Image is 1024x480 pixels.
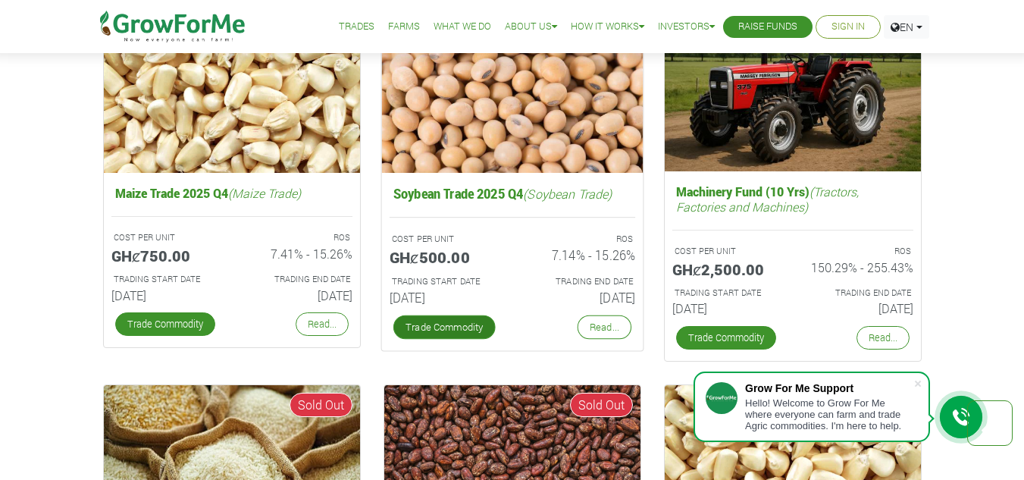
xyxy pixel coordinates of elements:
[675,245,779,258] p: COST PER UNIT
[114,273,218,286] p: Estimated Trading Start Date
[884,15,929,39] a: EN
[104,1,360,173] img: growforme image
[571,19,644,35] a: How it Works
[243,288,352,303] h6: [DATE]
[526,275,633,288] p: Estimated Trading End Date
[745,397,913,431] div: Hello! Welcome to Grow For Me where everyone can farm and trade Agric commodities. I'm here to help.
[296,312,349,336] a: Read...
[339,19,374,35] a: Trades
[388,19,420,35] a: Farms
[114,231,218,244] p: COST PER UNIT
[658,19,715,35] a: Investors
[524,290,635,306] h6: [DATE]
[738,19,797,35] a: Raise Funds
[246,231,350,244] p: ROS
[389,182,634,205] h5: Soybean Trade 2025 Q4
[831,19,865,35] a: Sign In
[577,315,631,340] a: Read...
[246,273,350,286] p: Estimated Trading End Date
[111,288,221,303] h6: [DATE]
[434,19,491,35] a: What We Do
[391,233,498,246] p: COST PER UNIT
[389,248,500,266] h5: GHȼ500.00
[665,1,921,171] img: growforme image
[806,245,911,258] p: ROS
[524,248,635,263] h6: 7.14% - 15.26%
[523,185,612,201] i: (Soybean Trade)
[228,185,301,201] i: (Maize Trade)
[505,19,557,35] a: About Us
[676,326,776,350] a: Trade Commodity
[672,260,781,278] h5: GHȼ2,500.00
[804,260,913,275] h6: 150.29% - 255.43%
[389,290,500,306] h6: [DATE]
[393,315,495,340] a: Trade Commodity
[526,233,633,246] p: ROS
[745,382,913,394] div: Grow For Me Support
[856,326,910,350] a: Read...
[806,287,911,300] p: Estimated Trading End Date
[676,184,859,214] i: (Tractors, Factories and Machines)
[672,180,913,217] h5: Machinery Fund (10 Yrs)
[672,301,781,315] h6: [DATE]
[675,287,779,300] p: Estimated Trading Start Date
[115,312,215,336] a: Trade Commodity
[111,246,221,265] h5: GHȼ750.00
[570,393,633,417] span: Sold Out
[804,301,913,315] h6: [DATE]
[243,246,352,261] h6: 7.41% - 15.26%
[290,393,352,417] span: Sold Out
[391,275,498,288] p: Estimated Trading Start Date
[111,182,352,204] h5: Maize Trade 2025 Q4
